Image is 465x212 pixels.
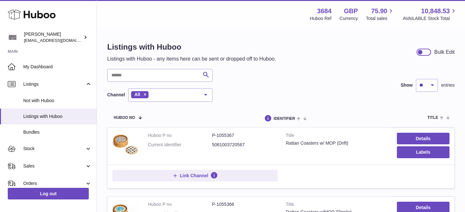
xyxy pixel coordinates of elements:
[24,31,82,43] div: [PERSON_NAME]
[23,98,92,104] span: Not with Huboo
[286,201,387,209] strong: Title
[23,113,92,120] span: Listings with Huboo
[421,7,450,15] span: 10,848.53
[286,140,387,146] div: Rattan Coasters w/ MOP (Drift)
[371,7,387,15] span: 75.90
[8,33,17,42] img: theinternationalventure@gmail.com
[212,132,276,139] dd: P-1055367
[148,142,212,148] dt: Current identifier
[344,7,358,15] strong: GBP
[340,15,358,22] div: Currency
[434,49,455,56] div: Bulk Edit
[212,142,276,148] dd: 5061003720567
[24,38,95,43] span: [EMAIL_ADDRESS][DOMAIN_NAME]
[427,116,438,120] span: title
[180,173,208,178] span: Link Channel
[23,180,85,187] span: Orders
[286,132,387,140] strong: Title
[114,116,135,120] span: Huboo no
[148,132,212,139] dt: Huboo P no
[8,188,89,199] a: Log out
[107,92,125,98] label: Channel
[317,7,332,15] strong: 3684
[274,117,295,121] span: identifier
[441,82,455,88] span: entries
[403,15,457,22] span: AVAILABLE Stock Total
[401,82,413,88] label: Show
[310,15,332,22] div: Huboo Ref
[366,15,395,22] span: Total sales
[397,133,449,144] a: Details
[23,146,85,152] span: Stock
[112,170,278,181] button: Link Channel
[148,201,212,207] dt: Huboo P no
[23,81,85,87] span: Listings
[366,7,395,22] a: 75.90 Total sales
[23,163,85,169] span: Sales
[107,55,276,63] p: Listings with Huboo - any items here can be sent or dropped off to Huboo.
[397,146,449,158] button: Labels
[212,201,276,207] dd: P-1055366
[23,129,92,135] span: Bundles
[112,132,138,158] img: Rattan Coasters w/ MOP (Drift)
[403,7,457,22] a: 10,848.53 AVAILABLE Stock Total
[134,92,140,97] span: All
[23,64,92,70] span: My Dashboard
[107,42,276,52] h1: Listings with Huboo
